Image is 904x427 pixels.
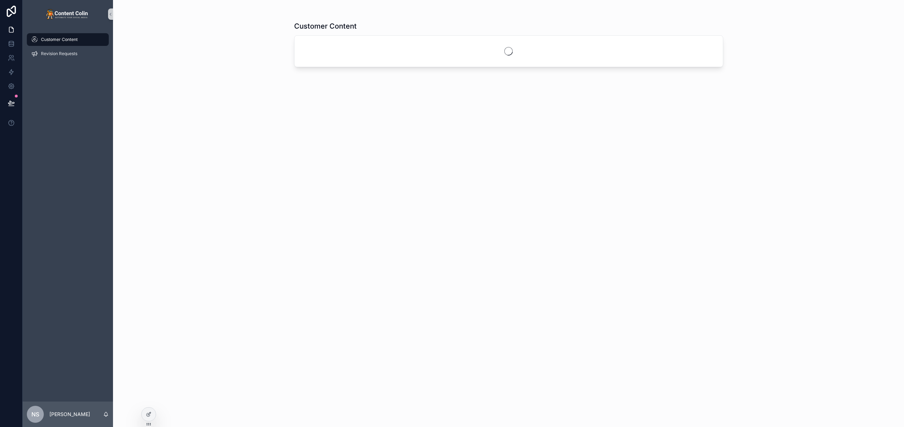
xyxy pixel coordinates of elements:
span: Revision Requests [41,51,77,57]
h1: Customer Content [294,21,357,31]
img: App logo [46,8,90,20]
span: NS [31,410,39,419]
div: scrollable content [23,28,113,69]
a: Revision Requests [27,47,109,60]
a: Customer Content [27,33,109,46]
span: Customer Content [41,37,78,42]
p: [PERSON_NAME] [49,411,90,418]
